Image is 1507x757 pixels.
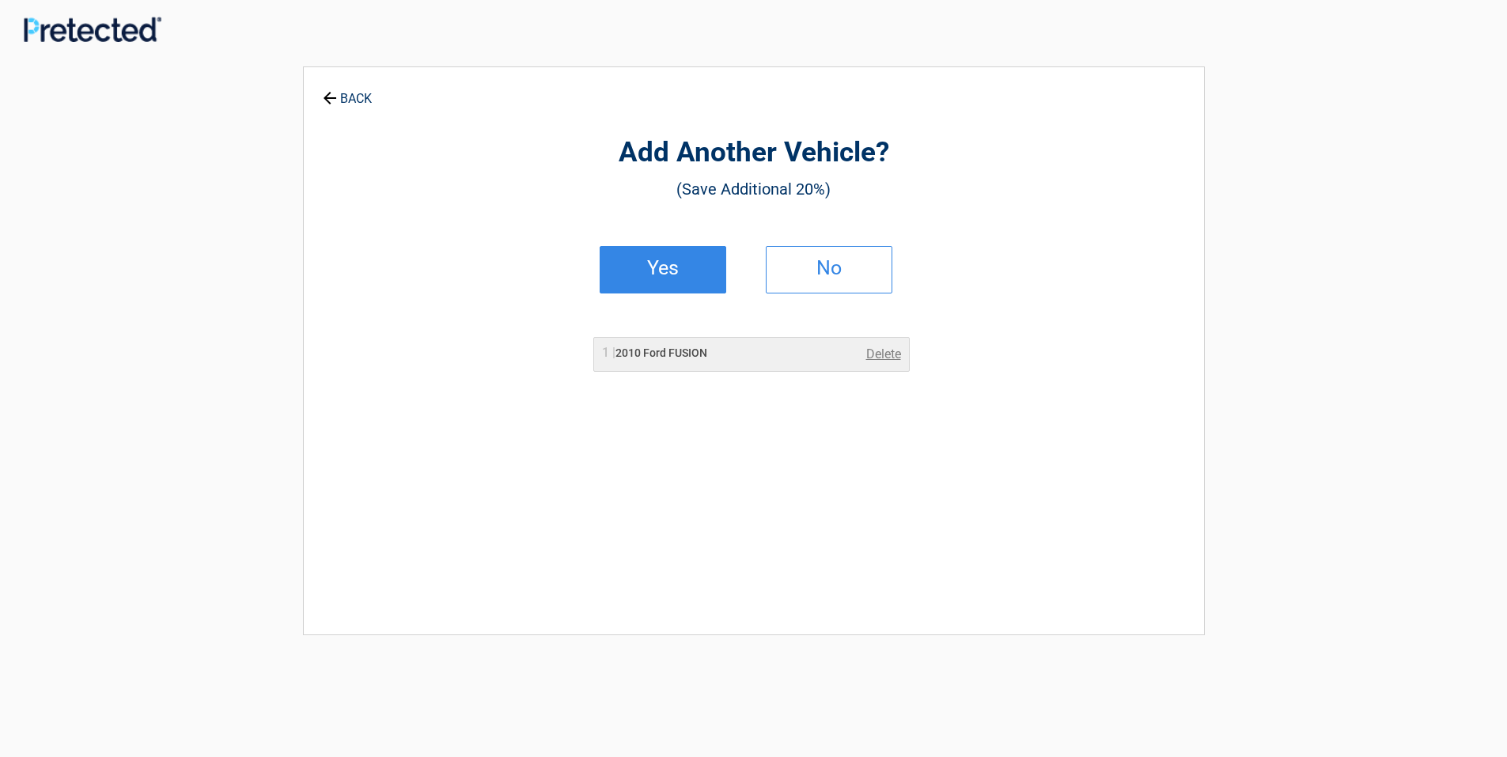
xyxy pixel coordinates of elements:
[391,176,1117,202] h3: (Save Additional 20%)
[391,134,1117,172] h2: Add Another Vehicle?
[866,345,901,364] a: Delete
[320,78,375,105] a: BACK
[602,345,707,361] h2: 2010 Ford FUSION
[782,263,876,274] h2: No
[616,263,710,274] h2: Yes
[602,345,615,360] span: 1 |
[24,17,161,42] img: Main Logo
